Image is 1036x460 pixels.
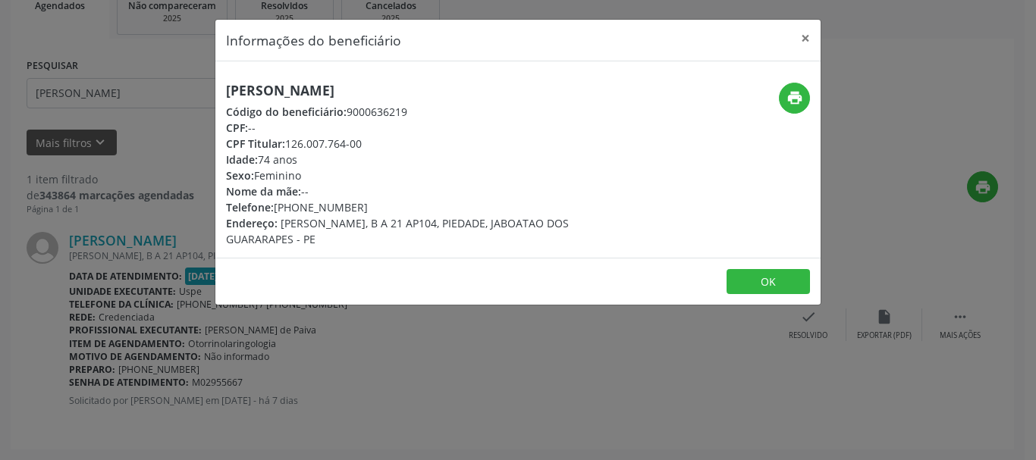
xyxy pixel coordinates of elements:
span: Código do beneficiário: [226,105,347,119]
div: Feminino [226,167,608,183]
span: Nome da mãe: [226,184,301,199]
span: Sexo: [226,168,254,183]
button: Close [790,20,821,57]
span: CPF: [226,120,248,135]
span: Idade: [226,152,258,167]
span: [PERSON_NAME], B A 21 AP104, PIEDADE, JABOATAO DOS GUARARAPES - PE [226,216,569,246]
h5: Informações do beneficiário [226,30,401,50]
div: 74 anos [226,152,608,167]
span: Telefone: [226,200,274,214]
button: print [779,83,810,114]
button: OK [727,269,810,295]
div: -- [226,183,608,199]
span: Endereço: [226,216,278,230]
span: CPF Titular: [226,136,285,151]
div: 126.007.764-00 [226,136,608,152]
h5: [PERSON_NAME] [226,83,608,99]
i: print [786,89,803,106]
div: 9000636219 [226,104,608,120]
div: [PHONE_NUMBER] [226,199,608,215]
div: -- [226,120,608,136]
